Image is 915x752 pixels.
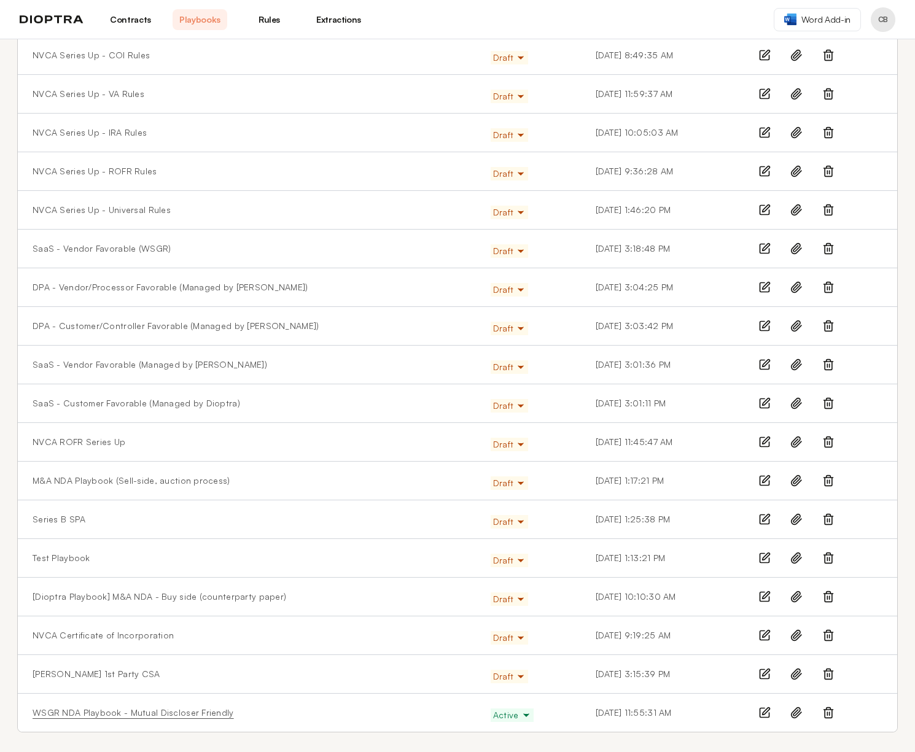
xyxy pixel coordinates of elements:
[33,668,160,680] a: [PERSON_NAME] 1st Party CSA
[581,616,744,655] td: [DATE] 9:19:25 AM
[33,242,171,255] a: SaaS - Vendor Favorable (WSGR)
[33,475,230,487] a: M&A NDA Playbook (Sell-side, auction process)
[493,438,526,451] span: Draft
[491,90,528,103] button: Draft
[493,52,526,64] span: Draft
[33,204,171,216] a: NVCA Series Up - Universal Rules
[33,281,308,293] a: DPA - Vendor/Processor Favorable (Managed by [PERSON_NAME])
[493,245,526,257] span: Draft
[871,7,895,32] button: Profile menu
[491,554,528,567] button: Draft
[33,552,90,564] a: Test Playbook
[493,593,526,605] span: Draft
[493,516,526,528] span: Draft
[493,168,526,180] span: Draft
[491,592,528,606] button: Draft
[581,191,744,230] td: [DATE] 1:46:20 PM
[581,268,744,307] td: [DATE] 3:04:25 PM
[493,632,526,644] span: Draft
[491,708,534,722] button: Active
[33,320,319,332] a: DPA - Customer/Controller Favorable (Managed by [PERSON_NAME])
[491,476,528,490] button: Draft
[491,206,528,219] button: Draft
[581,500,744,539] td: [DATE] 1:25:38 PM
[493,90,526,103] span: Draft
[491,322,528,335] button: Draft
[581,307,744,346] td: [DATE] 3:03:42 PM
[491,360,528,374] button: Draft
[491,631,528,645] button: Draft
[493,129,526,141] span: Draft
[33,591,286,603] a: [Dioptra Playbook] M&A NDA - Buy side (counterparty paper)
[493,554,526,567] span: Draft
[491,244,528,258] button: Draft
[33,513,85,525] a: Series B SPA
[581,230,744,268] td: [DATE] 3:18:48 PM
[581,655,744,694] td: [DATE] 3:15:39 PM
[242,9,297,30] a: Rules
[493,206,526,219] span: Draft
[33,397,240,409] a: SaaS - Customer Favorable (Managed by Dioptra)
[581,694,744,732] td: [DATE] 11:55:31 AM
[581,346,744,384] td: [DATE] 3:01:36 PM
[491,399,528,413] button: Draft
[311,9,366,30] a: Extractions
[581,578,744,616] td: [DATE] 10:10:30 AM
[491,51,528,64] button: Draft
[493,361,526,373] span: Draft
[581,539,744,578] td: [DATE] 1:13:21 PM
[493,670,526,683] span: Draft
[581,423,744,462] td: [DATE] 11:45:47 AM
[491,438,528,451] button: Draft
[491,128,528,142] button: Draft
[784,14,796,25] img: word
[493,284,526,296] span: Draft
[33,359,267,371] a: SaaS - Vendor Favorable (Managed by [PERSON_NAME])
[581,152,744,191] td: [DATE] 9:36:28 AM
[801,14,851,26] span: Word Add-in
[493,709,531,721] span: Active
[33,126,147,139] a: NVCA Series Up - IRA Rules
[491,283,528,297] button: Draft
[20,15,84,24] img: logo
[581,384,744,423] td: [DATE] 3:01:11 PM
[173,9,227,30] a: Playbooks
[493,322,526,335] span: Draft
[33,436,125,448] a: NVCA ROFR Series Up
[33,49,150,61] a: NVCA Series Up - COI Rules
[491,670,528,683] button: Draft
[33,88,144,100] a: NVCA Series Up - VA Rules
[581,75,744,114] td: [DATE] 11:59:37 AM
[493,400,526,412] span: Draft
[493,477,526,489] span: Draft
[581,36,744,75] td: [DATE] 8:49:35 AM
[581,114,744,152] td: [DATE] 10:05:03 AM
[33,707,234,719] a: WSGR NDA Playbook - Mutual Discloser Friendly
[33,629,174,642] a: NVCA Certificate of Incorporation
[774,8,861,31] a: Word Add-in
[491,167,528,180] button: Draft
[491,515,528,529] button: Draft
[581,462,744,500] td: [DATE] 1:17:21 PM
[103,9,158,30] a: Contracts
[33,165,157,177] a: NVCA Series Up - ROFR Rules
